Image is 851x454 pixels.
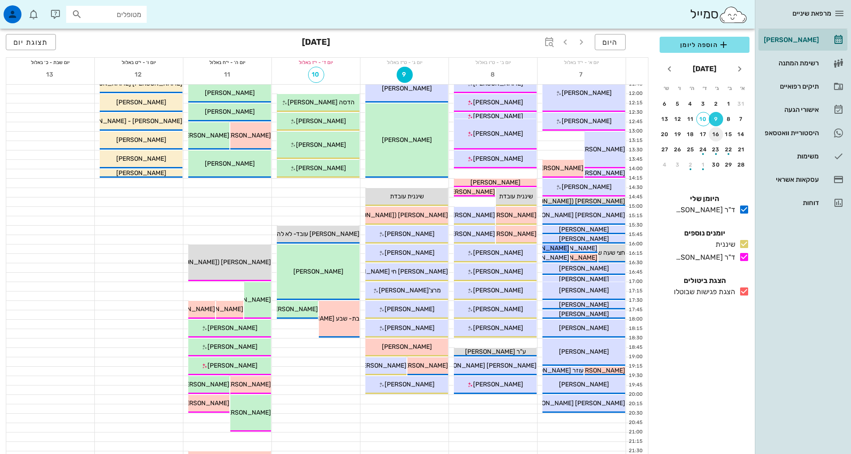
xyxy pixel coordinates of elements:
[658,158,672,172] button: 4
[658,127,672,141] button: 20
[626,410,644,417] div: 20:30
[626,316,644,323] div: 18:00
[626,212,644,220] div: 15:15
[734,116,749,122] div: 7
[559,348,609,355] span: [PERSON_NAME]
[758,122,847,144] a: תגהיסטוריית וואטסאפ
[626,334,644,342] div: 18:30
[683,146,698,153] div: 25
[758,76,847,97] a: תיקים רפואיים
[626,193,644,201] div: 14:45
[559,287,609,294] span: [PERSON_NAME]
[661,61,677,77] button: חודש הבא
[562,183,612,191] span: [PERSON_NAME]
[658,97,672,111] button: 6
[485,71,501,78] span: 8
[626,240,644,248] div: 16:00
[626,203,644,210] div: 15:00
[671,131,685,137] div: 19
[762,199,819,206] div: דוחות
[722,131,736,137] div: 15
[660,81,672,96] th: ש׳
[6,58,94,67] div: יום שבת - כ׳ באלול
[397,71,413,78] span: 9
[762,60,819,67] div: רשימת המתנה
[660,275,749,286] h4: הצגת ביטולים
[626,325,644,333] div: 18:15
[683,142,698,157] button: 25
[397,67,413,83] button: 9
[683,158,698,172] button: 2
[709,162,723,168] div: 30
[473,287,523,294] span: [PERSON_NAME]
[709,112,723,126] button: 9
[762,36,819,43] div: [PERSON_NAME]
[487,230,537,238] span: [PERSON_NAME]
[562,89,612,97] span: [PERSON_NAME]
[445,211,495,219] span: [PERSON_NAME]
[626,306,644,314] div: 17:45
[762,176,819,183] div: עסקאות אשראי
[342,211,448,219] span: [PERSON_NAME] ([PERSON_NAME])
[473,130,523,137] span: [PERSON_NAME]
[722,162,736,168] div: 29
[470,179,521,186] span: [PERSON_NAME]
[696,158,711,172] button: 1
[179,381,229,388] span: [PERSON_NAME]
[302,34,330,52] h3: [DATE]
[207,362,258,369] span: [PERSON_NAME]
[689,60,720,78] button: [DATE]
[709,127,723,141] button: 16
[296,164,346,172] span: [PERSON_NAME]
[683,127,698,141] button: 18
[762,153,819,160] div: משימות
[671,142,685,157] button: 26
[709,146,723,153] div: 23
[683,101,698,107] div: 4
[734,101,749,107] div: 31
[626,165,644,173] div: 14:00
[356,362,406,369] span: [PERSON_NAME]
[758,169,847,190] a: עסקאות אשראי
[499,193,533,200] span: שיננית עובדת
[385,230,435,238] span: [PERSON_NAME]
[626,419,644,427] div: 20:45
[792,9,831,17] span: מרפאת שיניים
[115,258,271,266] span: [PERSON_NAME] ([PERSON_NAME]) לא לקבוע בלי אישור
[42,67,59,83] button: 13
[660,193,749,204] h4: היומן שלי
[670,287,735,297] div: הצגת פגישות שבוטלו
[626,381,644,389] div: 19:45
[473,324,523,332] span: [PERSON_NAME]
[722,101,736,107] div: 1
[683,116,698,122] div: 11
[626,344,644,351] div: 18:45
[268,305,318,313] span: [PERSON_NAME]
[465,348,526,355] span: ע"ר [PERSON_NAME]
[683,112,698,126] button: 11
[734,146,749,153] div: 21
[131,67,147,83] button: 12
[719,6,748,24] img: SmileCloud logo
[671,97,685,111] button: 5
[709,142,723,157] button: 23
[722,116,736,122] div: 8
[473,249,523,257] span: [PERSON_NAME]
[626,250,644,257] div: 16:15
[734,162,749,168] div: 28
[26,7,32,13] span: תג
[385,324,435,332] span: [PERSON_NAME]
[382,85,432,92] span: [PERSON_NAME]
[116,136,166,144] span: [PERSON_NAME]
[696,101,711,107] div: 3
[559,310,609,318] span: [PERSON_NAME]
[626,109,644,116] div: 12:30
[288,99,355,106] span: הדסה [PERSON_NAME]
[734,112,749,126] button: 7
[667,39,742,50] span: הוספה ליומן
[559,301,609,308] span: [PERSON_NAME]
[116,169,166,177] span: [PERSON_NAME]
[658,131,672,137] div: 20
[473,268,523,275] span: [PERSON_NAME]
[183,58,271,67] div: יום ה׳ - י״ח באלול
